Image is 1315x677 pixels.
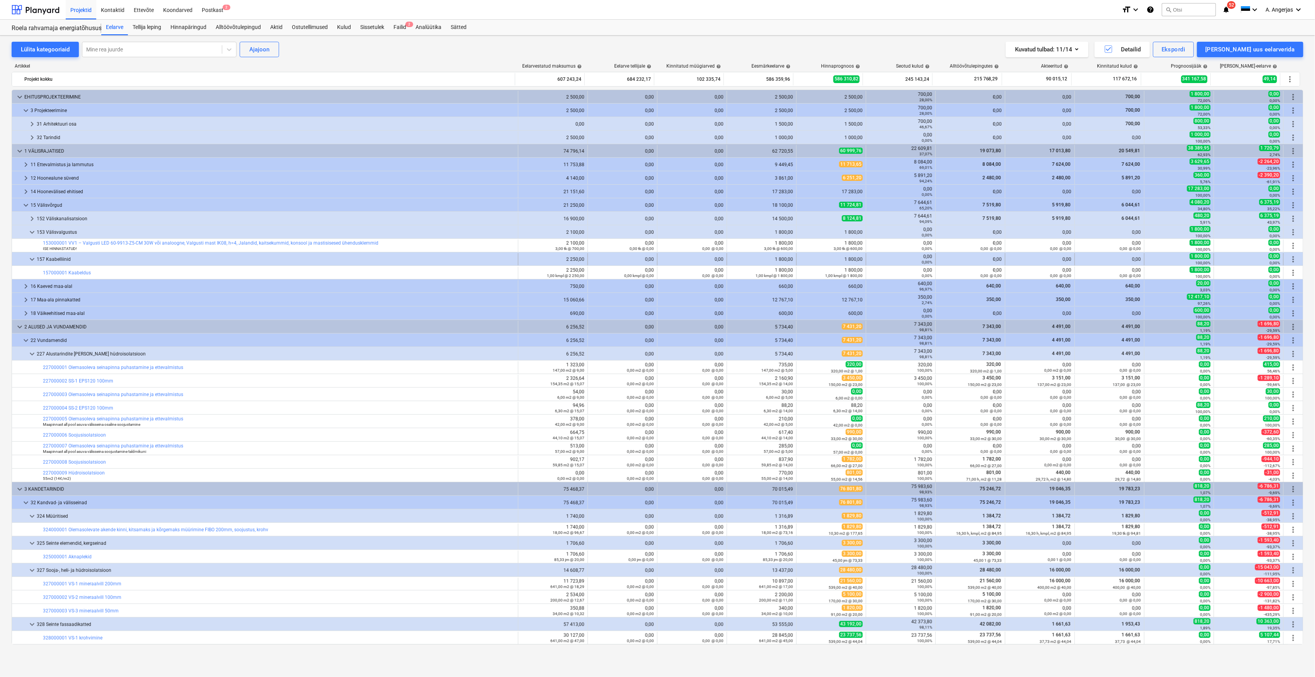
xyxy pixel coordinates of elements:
[1258,172,1280,178] span: -2 390,20
[521,108,584,113] div: 2 500,00
[1008,135,1071,140] div: 0,00
[1263,75,1277,83] span: 49,14
[223,5,230,10] span: 2
[869,119,932,129] div: 700,00
[1200,180,1211,184] small: 5,76%
[27,228,37,237] span: keyboard_arrow_down
[1165,7,1172,13] span: search
[1289,498,1298,507] span: Rohkem tegevusi
[101,20,128,35] a: Eelarve
[1289,606,1298,616] span: Rohkem tegevusi
[591,189,654,194] div: 0,00
[1270,153,1280,157] small: 2,74%
[842,175,863,181] span: 6 251,20
[43,595,121,600] a: 327000002 VS-2 mineraalvill 100mm
[800,121,863,127] div: 1 500,00
[1104,44,1141,54] div: Detailid
[1269,131,1280,138] span: 0,00
[128,20,166,35] div: Tellija leping
[21,187,31,196] span: keyboard_arrow_right
[591,108,654,113] div: 0,00
[1289,363,1298,372] span: Rohkem tegevusi
[645,64,651,69] span: help
[1220,63,1278,69] div: [PERSON_NAME]-eelarve
[1095,42,1150,57] button: Detailid
[1289,228,1298,237] span: Rohkem tegevusi
[922,192,932,197] small: 0,00%
[800,94,863,100] div: 2 500,00
[43,365,183,370] a: 227000001 Olemasoleva seinapinna puhastamine ja ettevalmistus
[43,608,119,614] a: 327000003 VS-3 mineraalvill 50mm
[869,146,932,156] div: 22 609,81
[1196,193,1211,197] small: 100,00%
[1266,7,1293,13] span: A. Angerjas
[661,135,724,140] div: 0,00
[896,63,930,69] div: Seotud kulud
[1289,593,1298,602] span: Rohkem tegevusi
[839,148,863,154] span: 60 999,76
[591,202,654,208] div: 0,00
[1289,471,1298,480] span: Rohkem tegevusi
[27,566,37,575] span: keyboard_arrow_down
[939,189,1002,194] div: 0,00
[521,94,584,100] div: 2 500,00
[1051,162,1071,167] span: 7 624,00
[730,175,793,181] div: 3 861,00
[21,336,31,345] span: keyboard_arrow_down
[661,162,724,167] div: 0,00
[1051,202,1071,208] span: 5 919,80
[1196,139,1211,143] small: 100,00%
[1125,94,1141,99] span: 700,00
[27,349,37,359] span: keyboard_arrow_down
[1181,75,1208,83] span: 341 167,58
[518,73,581,85] div: 607 243,24
[411,20,446,35] div: Analüütika
[249,44,269,54] div: Ajajoon
[1289,187,1298,196] span: Rohkem tegevusi
[405,22,413,27] span: 2
[866,73,929,85] div: 245 143,24
[1198,112,1211,116] small: 72,00%
[43,581,121,587] a: 327000001 VS-1 mineraalvill 200mm
[12,42,79,57] button: Lülita kategooriaid
[521,121,584,127] div: 0,00
[922,138,932,143] small: 0,00%
[287,20,332,35] a: Ostutellimused
[730,121,793,127] div: 1 500,00
[1131,5,1140,14] i: keyboard_arrow_down
[973,76,999,82] span: 215 768,29
[661,121,724,127] div: 0,00
[1289,336,1298,345] span: Rohkem tegevusi
[266,20,287,35] a: Aktid
[869,200,932,211] div: 7 644,61
[1289,417,1298,426] span: Rohkem tegevusi
[1289,106,1298,115] span: Rohkem tegevusi
[43,392,183,397] a: 227000003 Olemasoleva seinapinna puhastamine ja ettevalmistus
[1063,64,1069,69] span: help
[1125,107,1141,113] span: 700,00
[1289,92,1298,102] span: Rohkem tegevusi
[43,432,106,438] a: 227000006 Soojusisolatsioon
[12,24,92,32] div: Roela rahvamaja energiatõhususe ehitustööd [ROELA]
[1250,5,1260,14] i: keyboard_arrow_down
[211,20,266,35] div: Alltöövõtulepingud
[1289,268,1298,277] span: Rohkem tegevusi
[588,73,651,85] div: 684 232,17
[43,405,113,411] a: 227000004 SS-2 EPS120 100mm
[1227,1,1236,9] span: 52
[1270,126,1280,130] small: 0,00%
[730,94,793,100] div: 2 500,00
[1146,5,1154,14] i: Abikeskus
[920,111,932,116] small: 28,00%
[1078,189,1141,194] div: 0,00
[27,119,37,129] span: keyboard_arrow_right
[15,485,24,494] span: keyboard_arrow_down
[920,125,932,129] small: 46,67%
[446,20,471,35] div: Sätted
[950,63,999,69] div: Alltöövõtulepingutes
[43,240,378,246] a: 153000001 VV1 – Valgusti LED 60-9913-Z5-CM 30W või analoogne, Valgusti mast IK08, h=4, Jalandid, ...
[1289,566,1298,575] span: Rohkem tegevusi
[920,98,932,102] small: 28,00%
[1258,158,1280,165] span: -2 264,20
[1190,104,1211,111] span: 1 800,00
